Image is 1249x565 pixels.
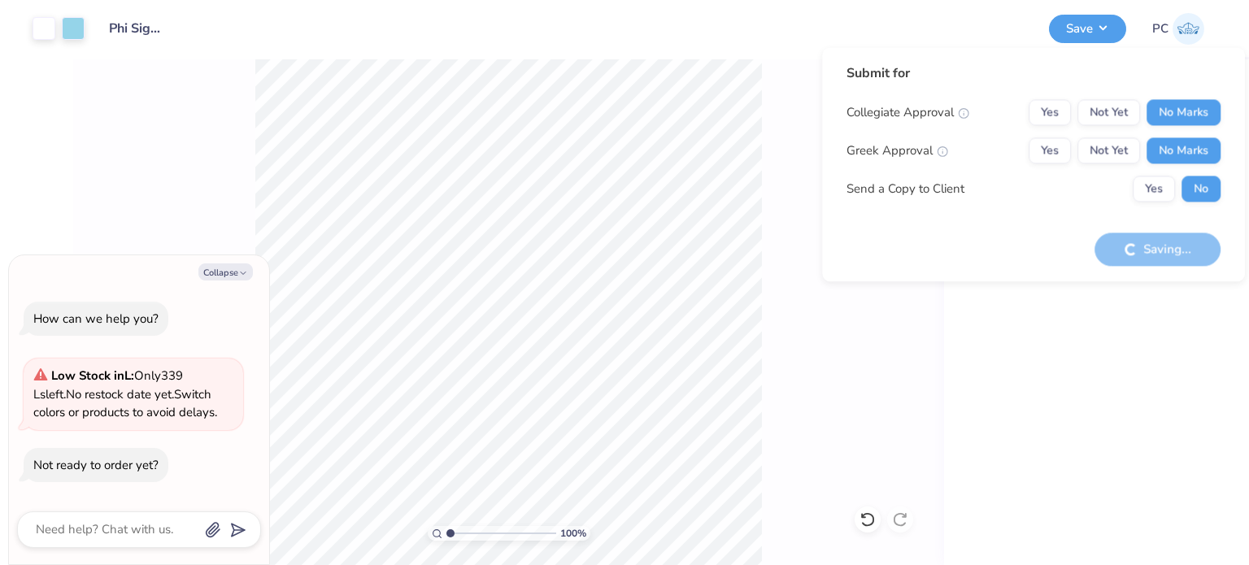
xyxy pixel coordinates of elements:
div: How can we help you? [33,311,159,327]
span: Only 339 Ls left. Switch colors or products to avoid delays. [33,367,217,420]
span: No restock date yet. [66,386,174,402]
button: Save [1049,15,1126,43]
div: Submit for [846,63,1221,83]
img: Priyanka Choudhary [1173,13,1204,45]
strong: Low Stock in L : [51,367,134,384]
div: Collegiate Approval [846,103,969,121]
button: Yes [1029,137,1071,163]
button: No Marks [1147,137,1221,163]
div: Greek Approval [846,141,948,160]
div: Send a Copy to Client [846,180,964,198]
a: PC [1152,13,1204,45]
span: 100 % [560,526,586,541]
div: Not ready to order yet? [33,457,159,473]
button: Collapse [198,263,253,280]
button: Not Yet [1077,99,1140,125]
button: No [1182,176,1221,202]
button: No Marks [1147,99,1221,125]
button: Yes [1029,99,1071,125]
input: Untitled Design [97,12,176,45]
button: Not Yet [1077,137,1140,163]
span: PC [1152,20,1168,38]
button: Yes [1133,176,1175,202]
